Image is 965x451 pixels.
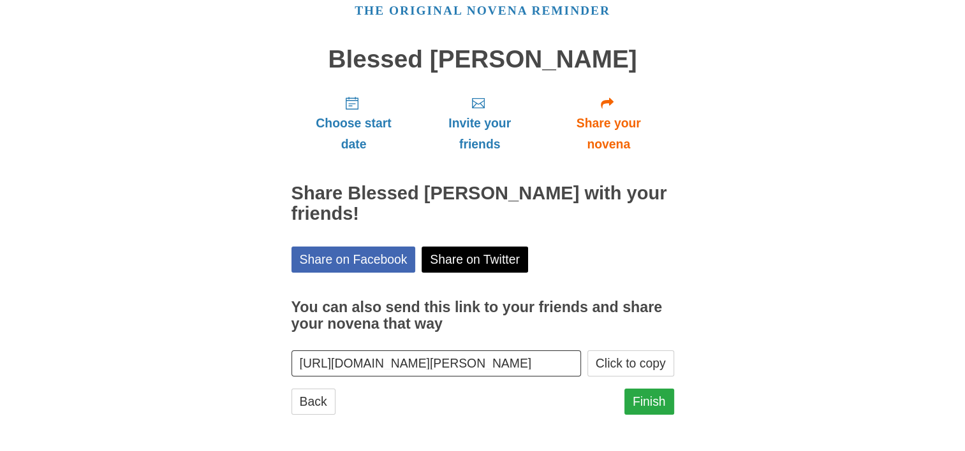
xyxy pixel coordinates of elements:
[422,247,528,273] a: Share on Twitter
[416,85,543,161] a: Invite your friends
[556,113,661,155] span: Share your novena
[543,85,674,161] a: Share your novena
[291,46,674,73] h1: Blessed [PERSON_NAME]
[355,4,610,17] a: The original novena reminder
[291,183,674,224] h2: Share Blessed [PERSON_NAME] with your friends!
[624,389,674,415] a: Finish
[304,113,404,155] span: Choose start date
[291,85,416,161] a: Choose start date
[291,299,674,332] h3: You can also send this link to your friends and share your novena that way
[429,113,530,155] span: Invite your friends
[587,350,674,376] button: Click to copy
[291,247,416,273] a: Share on Facebook
[291,389,335,415] a: Back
